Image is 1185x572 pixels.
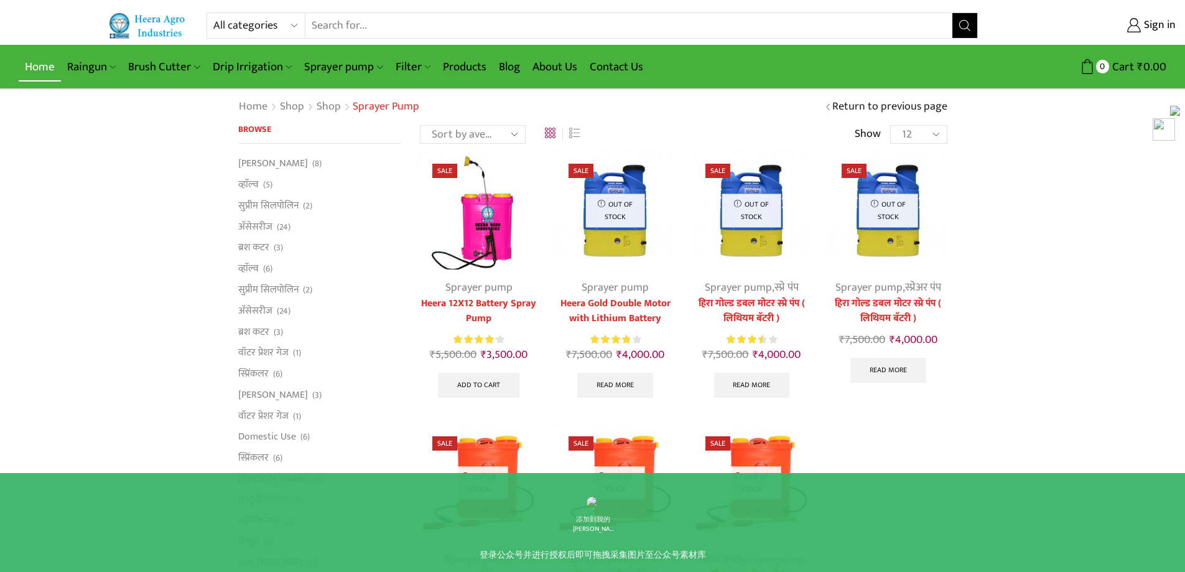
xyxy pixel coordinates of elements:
a: Home [19,52,61,82]
span: ₹ [430,345,435,364]
a: [PERSON_NAME] [238,469,308,490]
div: , [829,279,947,296]
a: About Us [526,52,583,82]
a: Return to previous page [832,99,947,115]
a: [PERSON_NAME] [238,384,308,405]
a: Filter [389,52,437,82]
a: स्प्रिंकलर [238,448,269,469]
span: Cart [1109,59,1134,75]
span: Sale [705,436,730,451]
a: Brush Cutter [122,52,206,82]
bdi: 7,500.00 [839,331,885,349]
a: Read more about “Heera Gold Double Motor with Lithium Battery” [577,373,653,398]
a: व्हाॅल्व [238,174,259,195]
p: Out of stock [586,194,645,227]
nav: Breadcrumb [238,99,419,115]
p: Out of stock [858,194,918,227]
a: Read more about “हिरा गोल्ड डबल मोटर स्प्रे पंप ( लिथियम बॅटरी )” [850,358,926,383]
a: Heera Gold Double Motor with Lithium Battery [556,296,674,326]
a: सुप्रीम सिलपोलिन [238,279,299,300]
a: स्प्रे पंप [774,278,799,297]
bdi: 7,500.00 [566,345,612,364]
span: ₹ [890,331,895,349]
bdi: 3,500.00 [481,345,527,364]
a: Home [238,99,268,115]
span: ₹ [702,345,708,364]
bdi: 4,000.00 [753,345,801,364]
div: Rated 4.33 out of 5 [453,333,504,346]
img: Double Motor Spray Pump [556,424,674,542]
div: Rated 3.57 out of 5 [727,333,777,346]
a: स्प्रिंकलर [238,363,269,385]
div: Rated 3.91 out of 5 [590,333,641,346]
span: (5) [263,179,272,191]
a: वॉटर प्रेशर गेज [238,405,289,426]
span: Sale [705,164,730,178]
img: हिरा गोल्ड डबल मोटर स्प्रे पंप ( लिथियम बॅटरी ) [829,151,947,269]
span: Rated out of 5 [453,333,497,346]
a: वॉटर प्रेशर गेज [238,342,289,363]
span: ₹ [481,345,486,364]
span: (6) [273,368,282,380]
a: अ‍ॅसेसरीज [238,300,272,321]
a: Read more about “हिरा गोल्ड डबल मोटर स्प्रे पंप ( लिथियम बॅटरी )” [714,373,790,398]
span: Sign in [1141,17,1176,34]
span: (6) [273,452,282,464]
a: Sprayer pump [582,278,649,297]
span: (3) [312,389,322,401]
bdi: 7,500.00 [702,345,748,364]
a: स्प्रेअर पंप [905,278,941,297]
span: ₹ [753,345,758,364]
span: (3) [274,241,283,254]
bdi: 4,000.00 [890,331,937,349]
bdi: 0.00 [1137,57,1166,77]
span: Sale [842,164,867,178]
a: Sign in [997,14,1176,37]
a: Sprayer pump [445,278,513,297]
bdi: 4,000.00 [616,345,664,364]
a: Heera 12X12 Battery Spray Pump [420,296,537,326]
span: Sale [569,436,593,451]
div: , [693,279,811,296]
img: Heera Gold Double Motor with Lithium Battery [556,151,674,269]
span: (6) [300,431,310,443]
span: Rated out of 5 [727,333,763,346]
img: Double Motor Spray Pump [693,424,811,542]
p: Out of stock [722,194,781,227]
span: (24) [277,305,290,317]
select: Shop order [420,125,526,144]
p: Out of stock [722,467,781,500]
span: ₹ [566,345,572,364]
a: हिरा गोल्ड डबल मोटर स्प्रे पंप ( लिथियम बॅटरी ) [829,296,947,326]
a: Sprayer pump [298,52,389,82]
bdi: 5,500.00 [430,345,476,364]
span: (8) [312,157,322,170]
a: सुप्रीम सिलपोलिन [238,195,299,216]
span: Browse [238,122,271,136]
span: Sale [569,164,593,178]
img: Double Motor Spray Pump [420,424,537,542]
img: हिरा गोल्ड डबल मोटर स्प्रे पंप ( लिथियम बॅटरी ) [693,151,811,269]
a: 0 Cart ₹0.00 [990,55,1166,78]
span: (1) [293,347,301,359]
span: (1) [293,410,301,423]
span: (6) [263,263,272,275]
span: Show [855,126,881,143]
img: Heera 12X12 Battery Spray Pump [420,151,537,269]
a: Blog [493,52,526,82]
input: Search for... [305,13,953,38]
span: Sale [432,164,457,178]
p: Out of stock [586,467,645,500]
a: Add to cart: “Heera 12X12 Battery Spray Pump” [438,373,519,398]
span: (2) [303,284,312,296]
span: (2) [303,200,312,212]
p: Out of stock [449,467,508,500]
a: Drip Irrigation [207,52,298,82]
a: हिरा गोल्ड डबल मोटर स्प्रे पंप ( लिथियम बॅटरी ) [693,296,811,326]
a: Shop [316,99,342,115]
a: व्हाॅल्व [238,258,259,279]
a: Raingun [61,52,122,82]
span: ₹ [616,345,622,364]
span: (3) [274,326,283,339]
span: ₹ [839,331,845,349]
